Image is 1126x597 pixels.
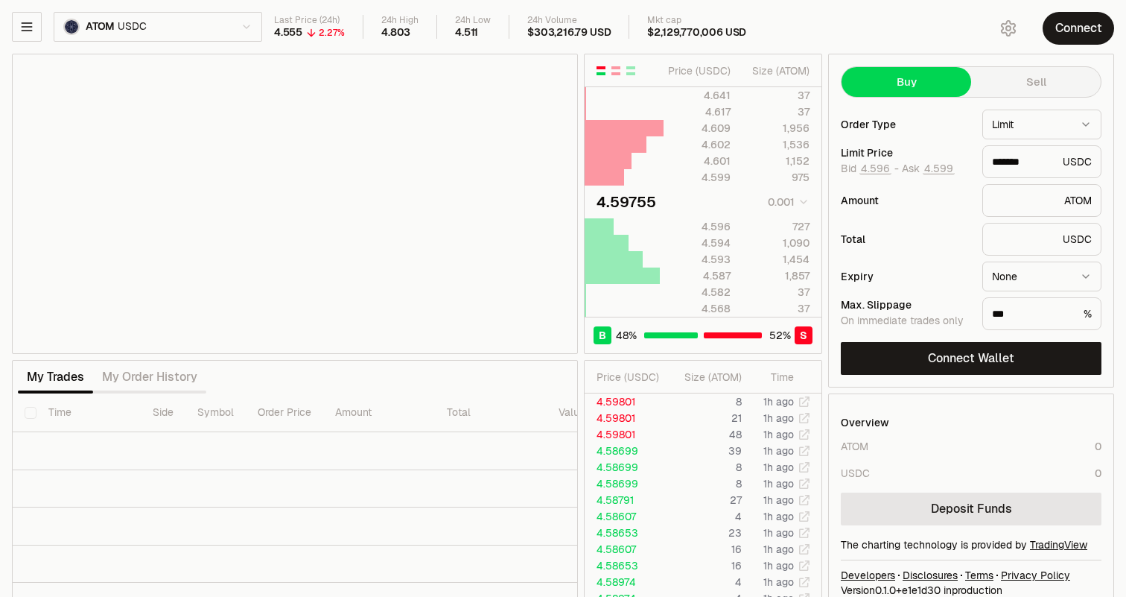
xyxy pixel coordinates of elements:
td: 4.58699 [585,443,667,459]
div: Max. Slippage [841,300,970,310]
div: Amount [841,195,970,206]
th: Symbol [185,394,246,432]
td: 4 [667,508,742,525]
div: Price ( USDC ) [597,370,666,385]
th: Total [435,394,547,432]
time: 1h ago [763,428,794,441]
div: 4.582 [664,285,731,300]
div: 4.601 [664,154,731,168]
div: 4.596 [664,219,731,234]
td: 8 [667,459,742,476]
td: 27 [667,492,742,508]
td: 8 [667,394,742,410]
td: 48 [667,426,742,443]
td: 4.58653 [585,557,667,574]
div: 4.555 [274,26,302,40]
div: USDC [841,466,870,481]
div: 37 [743,104,809,119]
div: 1,536 [743,137,809,152]
td: 21 [667,410,742,426]
div: 24h Low [455,15,491,26]
div: ATOM [982,184,1101,217]
td: 4.58699 [585,459,667,476]
th: Order Price [246,394,323,432]
div: 0 [1095,466,1101,481]
button: Connect Wallet [841,342,1101,375]
div: Limit Price [841,148,970,158]
div: USDC [982,223,1101,256]
time: 1h ago [763,461,794,474]
span: B [599,328,606,343]
td: 4.58607 [585,508,667,525]
time: 1h ago [763,493,794,507]
span: S [800,328,807,343]
th: Side [141,394,185,432]
div: Order Type [841,119,970,130]
a: Terms [965,568,993,583]
div: Overview [841,415,889,430]
div: 4.594 [664,236,731,250]
div: Mkt cap [647,15,746,26]
td: 4.58791 [585,492,667,508]
span: Bid - [841,162,899,176]
button: None [982,262,1101,291]
div: 1,090 [743,236,809,250]
div: % [982,297,1101,330]
td: 4.59801 [585,426,667,443]
td: 4 [667,574,742,590]
div: 4.593 [664,252,731,267]
td: 4.58653 [585,525,667,541]
div: 4.803 [381,26,410,40]
div: Last Price (24h) [274,15,345,26]
button: My Order History [93,362,206,392]
div: 4.59755 [597,192,656,212]
td: 39 [667,443,742,459]
time: 1h ago [763,411,794,425]
td: 4.58607 [585,541,667,557]
div: 4.609 [664,121,731,136]
div: 4.568 [664,301,731,316]
span: Ask [902,162,955,176]
div: 24h Volume [527,15,611,26]
a: Disclosures [903,568,958,583]
button: Sell [971,67,1101,97]
td: 8 [667,476,742,492]
div: 4.617 [664,104,731,119]
div: Total [841,234,970,244]
div: USDC [982,145,1101,178]
button: Limit [982,110,1101,139]
button: Connect [1043,12,1114,45]
div: 1,857 [743,268,809,283]
button: Show Buy and Sell Orders [595,65,607,77]
div: 1,152 [743,154,809,168]
td: 23 [667,525,742,541]
button: 4.596 [859,162,891,174]
td: 4.58974 [585,574,667,590]
span: 52 % [769,328,791,343]
div: Size ( ATOM ) [678,370,742,385]
div: 37 [743,301,809,316]
div: $2,129,770,006 USD [647,26,746,40]
time: 1h ago [763,543,794,556]
div: 4.602 [664,137,731,152]
time: 1h ago [763,510,794,523]
iframe: Financial Chart [13,54,577,353]
div: Time [754,370,794,385]
button: My Trades [18,362,93,392]
div: 4.599 [664,170,731,185]
div: 4.511 [455,26,478,40]
a: TradingView [1030,538,1087,552]
button: 4.599 [923,162,955,174]
img: ATOM Logo [65,20,78,34]
div: Expiry [841,271,970,282]
time: 1h ago [763,477,794,490]
div: 4.587 [664,268,731,283]
td: 4.58699 [585,476,667,492]
div: 0 [1095,439,1101,454]
button: Show Sell Orders Only [610,65,622,77]
div: Price ( USDC ) [664,63,731,78]
time: 1h ago [763,526,794,540]
button: Select all [25,407,36,419]
div: ATOM [841,439,868,454]
div: $303,216.79 USD [527,26,611,40]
